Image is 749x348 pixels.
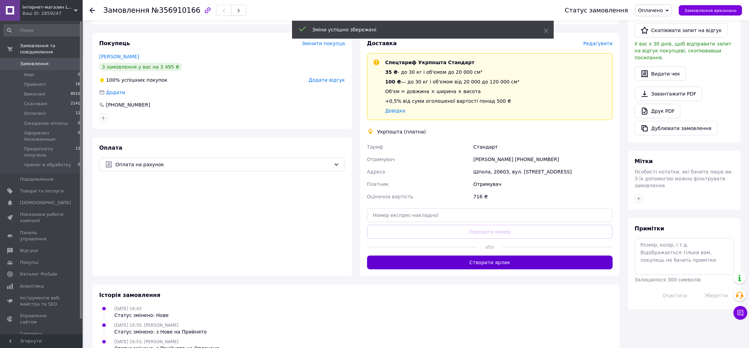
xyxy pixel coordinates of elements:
span: Оплата [99,145,122,151]
div: Об'єм = довжина × ширина × висота [385,88,520,95]
span: Мітки [635,158,653,165]
span: Інструменти веб-майстра та SEO [20,295,64,307]
div: Ваш ID: 2859247 [22,10,83,17]
span: Покупець [99,40,130,47]
div: 3 замовлення у вас на 3 495 ₴ [99,63,182,71]
span: Покупці [20,259,39,266]
div: 716 ₴ [472,190,614,203]
input: Пошук [3,24,81,37]
div: [PHONE_NUMBER] [105,101,151,108]
span: Товари та послуги [20,188,64,194]
span: Панель управління [20,230,64,242]
span: Прийняті [24,81,45,88]
div: Укрпошта (платна) [376,128,428,135]
span: Додати відгук [309,77,345,83]
button: Видати чек [635,67,686,81]
div: [PERSON_NAME] [PHONE_NUMBER] [472,153,614,166]
span: Замовлення та повідомлення [20,43,83,55]
span: Залишилося 300 символів [635,277,701,282]
div: успішних покупок [99,77,167,83]
button: Створити ярлик [367,256,613,269]
span: 0 [78,162,80,168]
span: Історія замовлення [99,292,160,298]
span: 12 [75,110,80,117]
div: Статус змінено: Нове [114,312,169,319]
span: Спецтариф Укрпошта Стандарт [385,60,475,65]
span: [DATE] 16:50, [PERSON_NAME] [114,323,178,328]
span: Замовлення виконано [684,8,737,13]
span: 13 [75,146,80,158]
span: Ожидание оплаты [24,120,68,127]
span: Показники роботи компанії [20,211,64,224]
span: [DATE] 16:53, [PERSON_NAME] [114,339,178,344]
span: Додати [106,90,125,95]
span: Оплачені [24,110,46,117]
a: Завантажити PDF [635,87,702,101]
span: Замовлення [20,61,49,67]
span: Особисті нотатки, які бачите лише ви. З їх допомогою можна фільтрувати замовлення [635,169,733,188]
span: Примітки [635,225,664,232]
div: Статус змінено: з Нове на Прийнято [114,328,207,335]
span: [DEMOGRAPHIC_DATA] [20,200,71,206]
div: Отримувач [472,178,614,190]
div: Шпола, 20603, вул. [STREET_ADDRESS] [472,166,614,178]
span: Інтернет-магазин Lovehome [22,4,74,10]
div: Повернутися назад [90,7,95,14]
span: Тариф [367,144,383,150]
span: Оформлен Наложенным [24,130,78,142]
span: Редагувати [583,41,613,46]
span: Оплата на рахунок [115,161,331,168]
span: Адреса [367,169,385,175]
span: Отримувач [367,157,395,162]
span: У вас є 30 днів, щоб відправити запит на відгук покупцеві, скопіювавши посилання. [635,41,731,60]
span: Доставка [367,40,397,47]
span: Оціночна вартість [367,194,413,199]
span: Нові [24,72,34,78]
span: 35 ₴ [385,69,398,75]
span: Змінити покупця [302,41,345,46]
span: Каталог ProSale [20,271,57,277]
div: Статус замовлення [565,7,628,14]
span: Скасовані [24,101,48,107]
span: 0 [78,72,80,78]
span: Предоплата получена [24,146,75,158]
span: Управління сайтом [20,313,64,325]
span: Оплачено [638,8,663,13]
a: Довідка [385,108,405,113]
span: Гаманець компанії [20,331,64,343]
span: Відгуки [20,248,38,254]
span: 0 [78,130,80,142]
a: Друк PDF [635,104,680,118]
span: 100 ₴ [385,79,401,84]
span: 100% [106,77,120,83]
span: 8910 [71,91,80,97]
span: Аналітика [20,283,44,289]
div: +0,5% від суми оголошеної вартості понад 500 ₴ [385,98,520,105]
button: Скопіювати запит на відгук [635,23,728,38]
div: - до 30 кг і об'ємом до 20 000 см³ [385,69,520,76]
span: [DATE] 16:43 [114,306,142,311]
span: Замовлення [103,6,149,14]
span: 16 [75,81,80,88]
span: Платник [367,181,389,187]
div: Стандарт [472,141,614,153]
button: Чат з покупцем [734,306,747,320]
span: 0 [78,120,80,127]
div: — до 30 кг і об'ємом від 20 000 до 120 000 см³ [385,78,520,85]
span: або [478,243,502,250]
span: Повідомлення [20,176,53,182]
input: Номер експрес-накладної [367,208,613,222]
div: Зміни успішно збережені [312,26,527,33]
a: [PERSON_NAME] [99,54,139,59]
button: Замовлення виконано [679,5,742,16]
span: Виконані [24,91,45,97]
span: №356910166 [152,6,200,14]
span: принят в обработку [24,162,71,168]
span: 2141 [71,101,80,107]
button: Дублювати замовлення [635,121,717,136]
